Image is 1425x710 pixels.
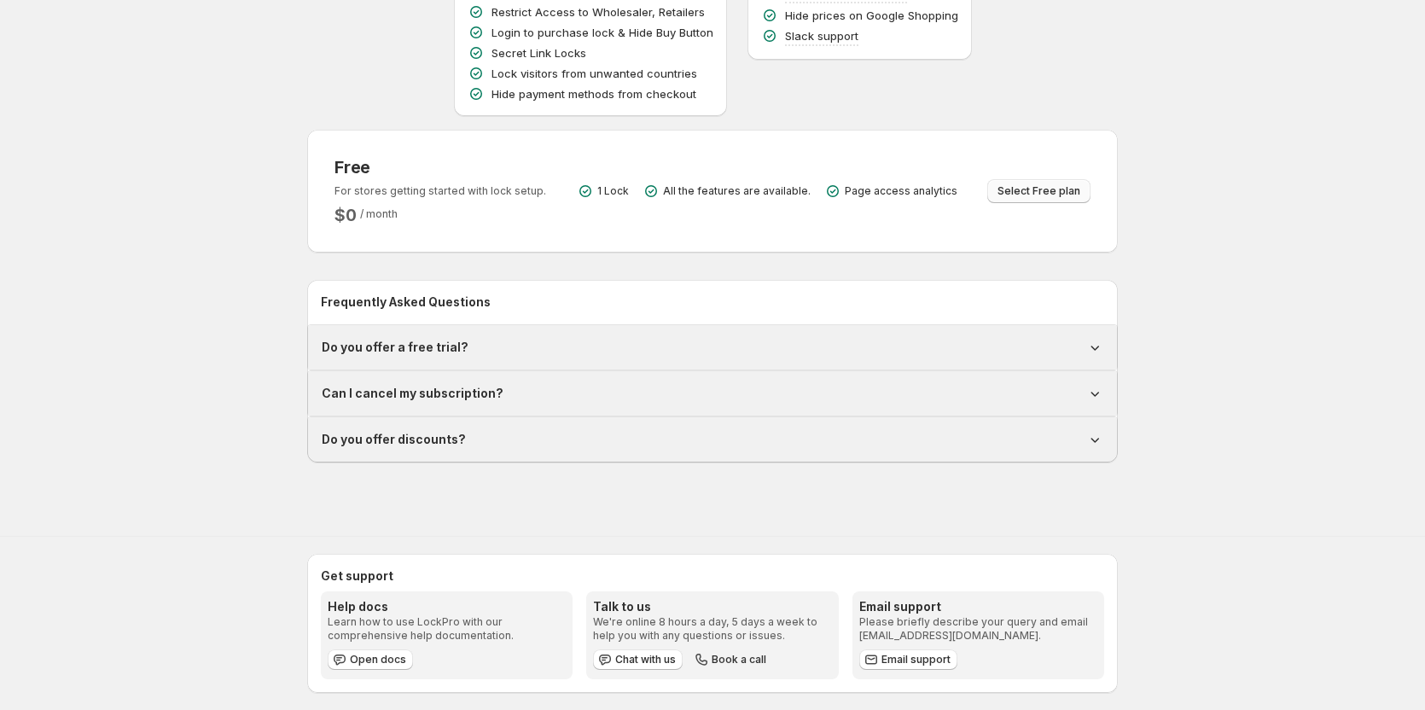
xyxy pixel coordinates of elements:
[491,44,586,61] p: Secret Link Locks
[615,653,676,666] span: Chat with us
[881,653,951,666] span: Email support
[785,7,958,24] p: Hide prices on Google Shopping
[593,615,831,643] p: We're online 8 hours a day, 5 days a week to help you with any questions or issues.
[987,179,1091,203] button: Select Free plan
[321,294,1104,311] h2: Frequently Asked Questions
[491,85,696,102] p: Hide payment methods from checkout
[785,27,858,44] p: Slack support
[845,184,957,198] p: Page access analytics
[328,598,566,615] h3: Help docs
[491,3,705,20] p: Restrict Access to Wholesaler, Retailers
[712,653,766,666] span: Book a call
[491,65,697,82] p: Lock visitors from unwanted countries
[997,184,1080,198] span: Select Free plan
[322,431,466,448] h1: Do you offer discounts?
[334,157,546,177] h3: Free
[350,653,406,666] span: Open docs
[663,184,811,198] p: All the features are available.
[689,649,773,670] button: Book a call
[328,649,413,670] a: Open docs
[328,615,566,643] p: Learn how to use LockPro with our comprehensive help documentation.
[597,184,629,198] p: 1 Lock
[321,567,1104,585] h2: Get support
[360,207,398,220] span: / month
[491,24,713,41] p: Login to purchase lock & Hide Buy Button
[334,184,546,198] p: For stores getting started with lock setup.
[322,385,503,402] h1: Can I cancel my subscription?
[859,649,957,670] a: Email support
[322,339,468,356] h1: Do you offer a free trial?
[859,615,1097,643] p: Please briefly describe your query and email [EMAIL_ADDRESS][DOMAIN_NAME].
[334,205,357,225] h2: $ 0
[859,598,1097,615] h3: Email support
[593,649,683,670] button: Chat with us
[593,598,831,615] h3: Talk to us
